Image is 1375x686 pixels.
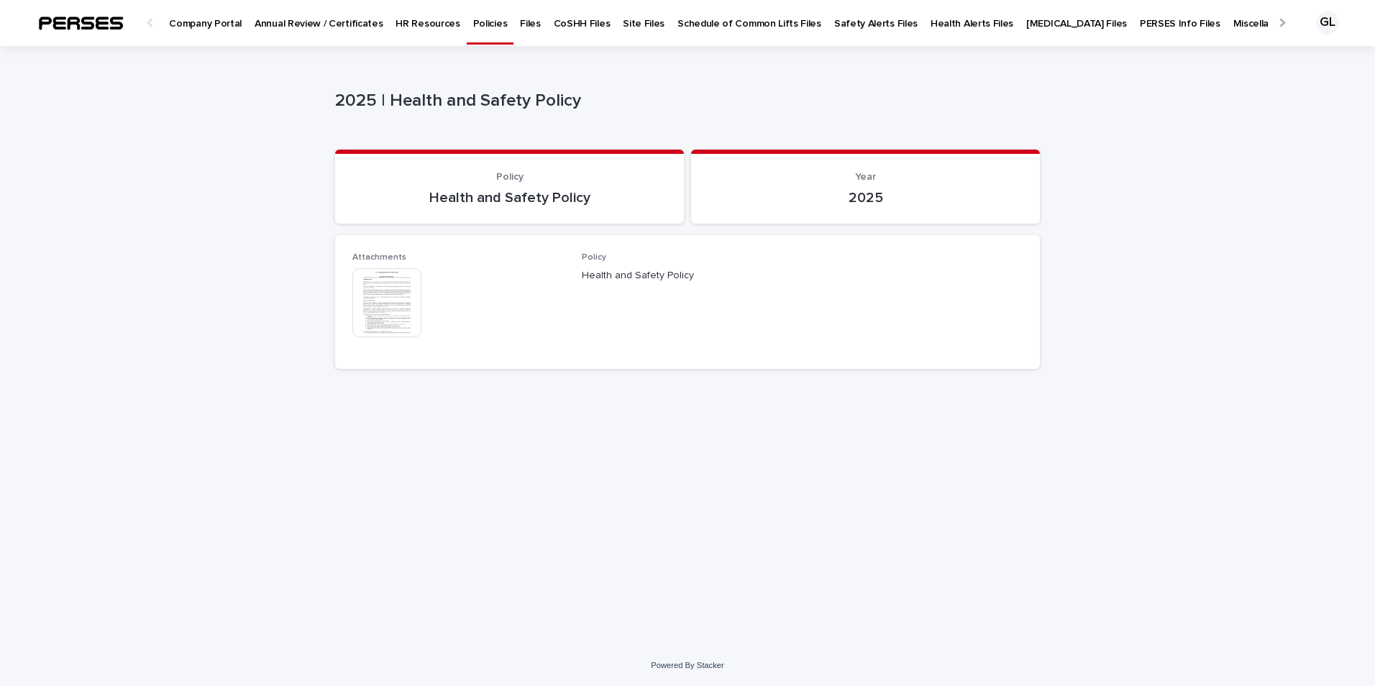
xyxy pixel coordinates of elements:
img: tSkXltGzRgGXHrgo7SoP [29,9,132,37]
div: GL [1316,12,1339,35]
span: Year [855,172,876,182]
span: Policy [582,253,606,262]
span: Policy [496,172,524,182]
p: Health and Safety Policy [352,189,667,206]
span: Attachments [352,253,406,262]
p: 2025 [708,189,1023,206]
a: Powered By Stacker [651,661,723,669]
p: Health and Safety Policy [582,268,794,283]
p: 2025 | Health and Safety Policy [335,91,1034,111]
